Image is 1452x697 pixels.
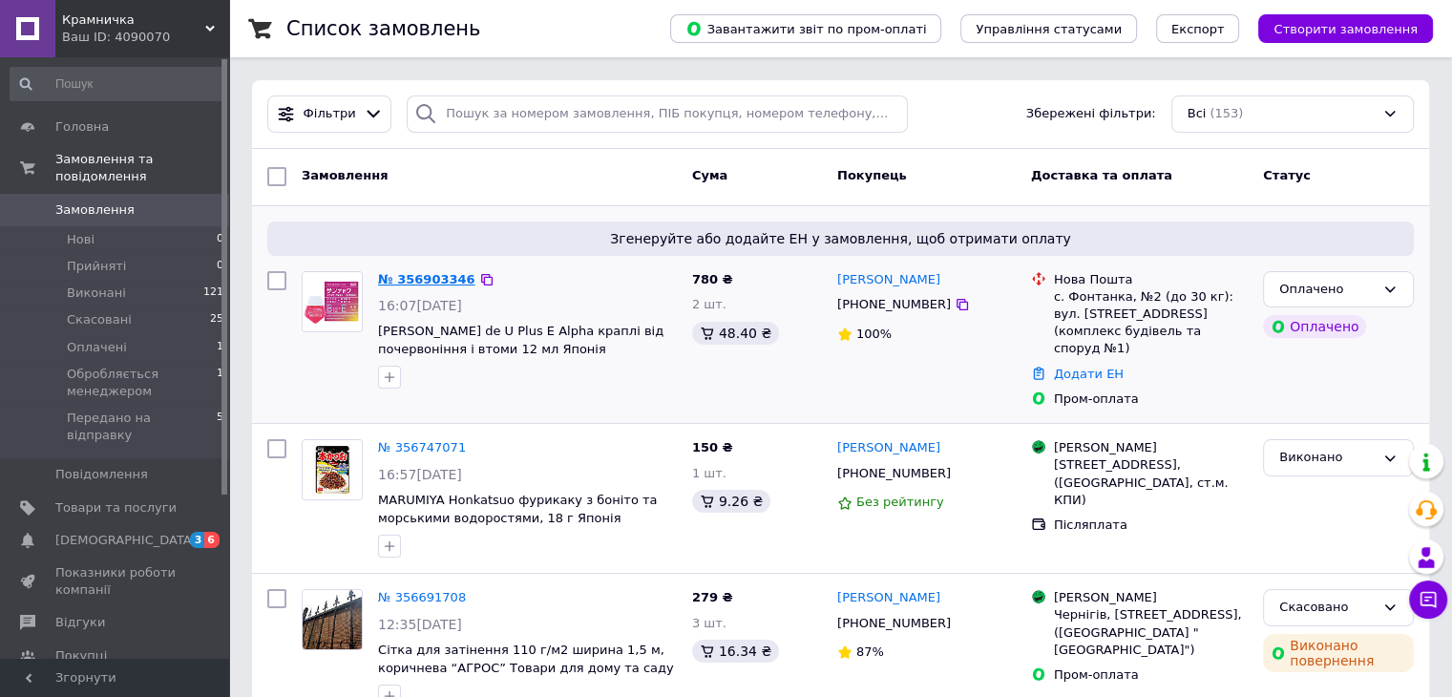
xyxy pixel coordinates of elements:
span: Замовлення [302,168,388,182]
span: Передано на відправку [67,410,217,444]
div: 16.34 ₴ [692,640,779,663]
span: Фільтри [304,105,356,123]
span: Замовлення та повідомлення [55,151,229,185]
span: 3 шт. [692,616,726,630]
div: Нова Пошта [1054,271,1248,288]
div: Виконано повернення [1263,634,1414,672]
span: Прийняті [67,258,126,275]
span: 100% [856,327,892,341]
span: 121 [203,285,223,302]
span: 16:57[DATE] [378,467,462,482]
span: 150 ₴ [692,440,733,454]
img: Фото товару [303,440,362,499]
span: Збережені фільтри: [1026,105,1156,123]
div: с. Фонтанка, №2 (до 30 кг): вул. [STREET_ADDRESS] (комплекс будівель та споруд №1) [1054,288,1248,358]
div: Післяплата [1054,517,1248,534]
h1: Список замовлень [286,17,480,40]
span: Головна [55,118,109,136]
span: 279 ₴ [692,590,733,604]
a: [PERSON_NAME] [837,439,940,457]
span: Товари та послуги [55,499,177,517]
div: Ваш ID: 4090070 [62,29,229,46]
span: Cума [692,168,727,182]
a: Фото товару [302,271,363,332]
a: Сітка для затінення 110 г/м2 ширина 1,5 м, коричнева “AГРОС” Товари для дому та саду [378,643,674,675]
div: [PHONE_NUMBER] [833,461,955,486]
span: 780 ₴ [692,272,733,286]
div: [PHONE_NUMBER] [833,611,955,636]
span: Скасовані [67,311,132,328]
span: Статус [1263,168,1311,182]
a: № 356747071 [378,440,466,454]
span: Обробляється менеджером [67,366,217,400]
div: Виконано [1279,448,1375,468]
span: Згенеруйте або додайте ЕН у замовлення, щоб отримати оплату [275,229,1406,248]
span: Крамничка [62,11,205,29]
div: 9.26 ₴ [692,490,770,513]
span: Показники роботи компанії [55,564,177,599]
div: Оплачено [1279,280,1375,300]
a: Фото товару [302,589,363,650]
button: Завантажити звіт по пром-оплаті [670,14,941,43]
div: [STREET_ADDRESS], ([GEOGRAPHIC_DATA], ст.м. КПИ) [1054,456,1248,509]
a: MARUMIYA Honkatsuo фурикаку з боніто та морськими водоростями, 18 г Японія [GEOGRAPHIC_DATA] [378,493,657,542]
span: 2 шт. [692,297,726,311]
button: Чат з покупцем [1409,581,1447,619]
span: Покупці [55,647,107,665]
div: 48.40 ₴ [692,322,779,345]
span: Доставка та оплата [1031,168,1172,182]
span: 25 [210,311,223,328]
span: (153) [1210,106,1243,120]
span: Управління статусами [976,22,1122,36]
span: Завантажити звіт по пром-оплаті [685,20,926,37]
a: Створити замовлення [1239,21,1433,35]
a: № 356903346 [378,272,475,286]
span: Всі [1188,105,1207,123]
div: Оплачено [1263,315,1366,338]
img: Фото товару [303,272,362,331]
span: 5 [217,410,223,444]
span: Експорт [1171,22,1225,36]
div: Пром-оплата [1054,666,1248,684]
a: [PERSON_NAME] de U Plus E Alpha краплі від почервоніння і втоми 12 мл Японія [GEOGRAPHIC_DATA] [378,324,663,373]
div: Пром-оплата [1054,391,1248,408]
a: Додати ЕН [1054,367,1124,381]
button: Управління статусами [960,14,1137,43]
span: Нові [67,231,95,248]
span: 16:07[DATE] [378,298,462,313]
span: 1 [217,366,223,400]
div: [PHONE_NUMBER] [833,292,955,317]
button: Створити замовлення [1258,14,1433,43]
span: 1 шт. [692,466,726,480]
span: 3 [190,532,205,548]
div: Чернігів, [STREET_ADDRESS], ([GEOGRAPHIC_DATA] "[GEOGRAPHIC_DATA]") [1054,606,1248,659]
a: [PERSON_NAME] [837,271,940,289]
a: № 356691708 [378,590,466,604]
div: [PERSON_NAME] [1054,589,1248,606]
span: 6 [204,532,220,548]
span: 87% [856,644,884,659]
span: 0 [217,258,223,275]
button: Експорт [1156,14,1240,43]
span: Без рейтингу [856,495,944,509]
span: Відгуки [55,614,105,631]
input: Пошук за номером замовлення, ПІБ покупця, номером телефону, Email, номером накладної [407,95,908,133]
span: Створити замовлення [1273,22,1418,36]
input: Пошук [10,67,225,101]
div: Скасовано [1279,598,1375,618]
span: 1 [217,339,223,356]
a: Фото товару [302,439,363,500]
span: [DEMOGRAPHIC_DATA] [55,532,197,549]
div: [PERSON_NAME] [1054,439,1248,456]
span: Повідомлення [55,466,148,483]
span: Покупець [837,168,907,182]
span: Виконані [67,285,126,302]
span: Оплачені [67,339,127,356]
span: 0 [217,231,223,248]
a: [PERSON_NAME] [837,589,940,607]
span: Замовлення [55,201,135,219]
img: Фото товару [303,590,362,649]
